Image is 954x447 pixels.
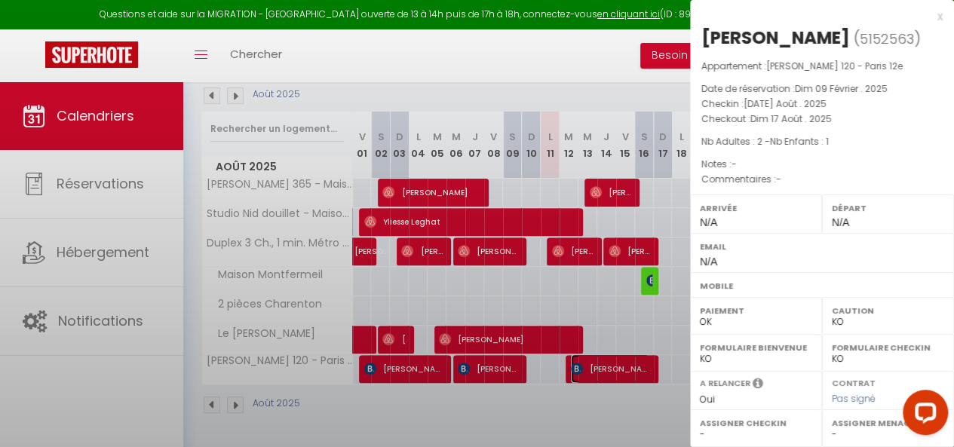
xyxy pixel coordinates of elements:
[750,112,832,125] span: Dim 17 Août . 2025
[832,340,944,355] label: Formulaire Checkin
[690,8,943,26] div: x
[701,112,943,127] p: Checkout :
[700,415,812,430] label: Assigner Checkin
[701,96,943,112] p: Checkin :
[700,377,750,390] label: A relancer
[701,172,943,187] p: Commentaires :
[832,377,876,387] label: Contrat
[700,256,717,268] span: N/A
[832,392,876,405] span: Pas signé
[701,135,829,148] span: Nb Adultes : 2 -
[700,216,717,228] span: N/A
[770,135,829,148] span: Nb Enfants : 1
[732,158,737,170] span: -
[795,82,888,95] span: Dim 09 Février . 2025
[766,60,903,72] span: [PERSON_NAME] 120 - Paris 12e
[700,201,812,216] label: Arrivée
[700,239,944,254] label: Email
[854,28,921,49] span: ( )
[832,201,944,216] label: Départ
[891,384,954,447] iframe: LiveChat chat widget
[700,303,812,318] label: Paiement
[701,157,943,172] p: Notes :
[860,29,914,48] span: 5152563
[700,278,944,293] label: Mobile
[776,173,781,185] span: -
[701,81,943,96] p: Date de réservation :
[832,303,944,318] label: Caution
[832,415,944,430] label: Assigner Menage
[744,97,827,110] span: [DATE] Août . 2025
[753,377,763,393] i: Sélectionner OUI si vous souhaiter envoyer les séquences de messages post-checkout
[701,59,943,74] p: Appartement :
[832,216,849,228] span: N/A
[700,340,812,355] label: Formulaire Bienvenue
[701,26,850,50] div: [PERSON_NAME]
